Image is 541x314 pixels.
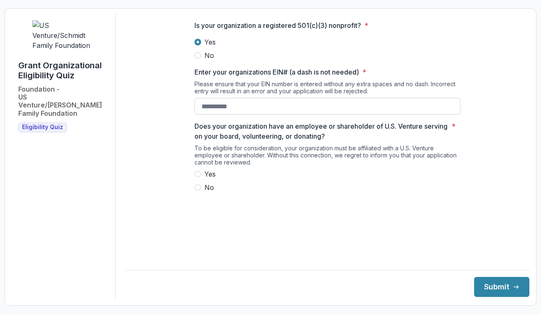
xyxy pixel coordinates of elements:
[22,124,63,131] span: Eligibility Quiz
[194,121,448,141] p: Does your organization have an employee or shareholder of U.S. Venture serving on your board, vol...
[194,67,359,77] p: Enter your organizations EIN# (a dash is not needed)
[204,37,216,47] span: Yes
[194,145,460,169] div: To be eligible for consideration, your organization must be affiliated with a U.S. Venture employ...
[18,85,108,117] h2: Foundation - US Venture/[PERSON_NAME] Family Foundation
[194,20,361,30] p: Is your organization a registered 501(c)(3) nonprofit?
[194,80,460,98] div: Please ensure that your EIN number is entered without any extra spaces and no dash. Incorrect ent...
[474,277,529,297] button: Submit
[204,169,216,179] span: Yes
[204,50,214,60] span: No
[32,20,95,50] img: US Venture/Schmidt Family Foundation
[18,60,108,80] h1: Grant Organizational Eligibility Quiz
[204,182,214,192] span: No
